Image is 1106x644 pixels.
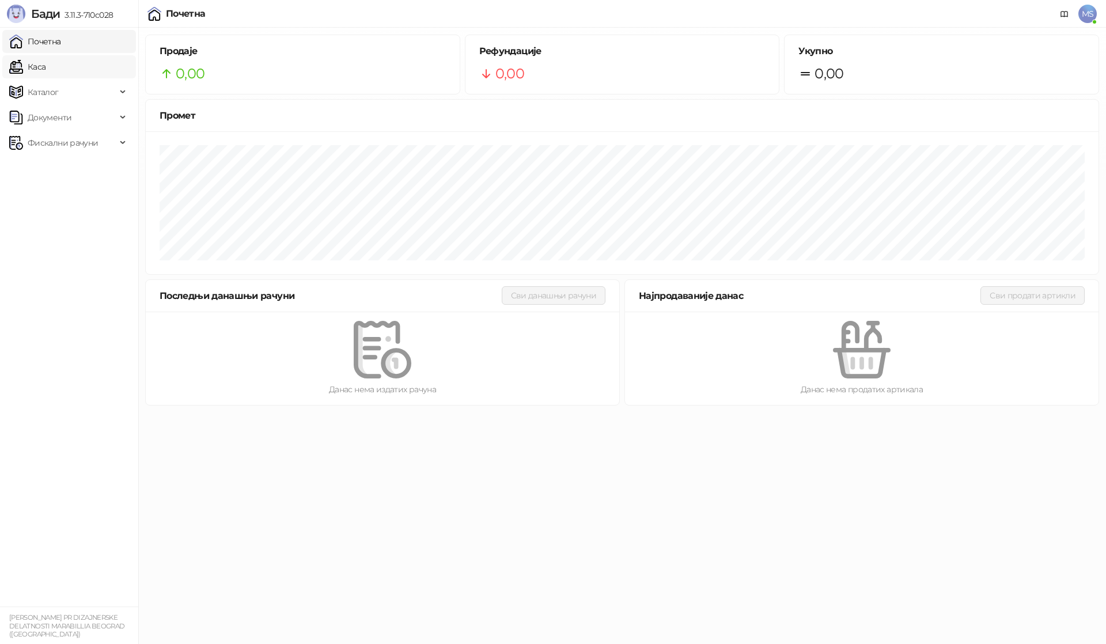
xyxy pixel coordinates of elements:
[176,63,204,85] span: 0,00
[643,383,1080,396] div: Данас нема продатих артикала
[160,108,1085,123] div: Промет
[9,55,46,78] a: Каса
[28,106,71,129] span: Документи
[639,289,980,303] div: Најпродаваније данас
[28,81,59,104] span: Каталог
[160,44,446,58] h5: Продаје
[164,383,601,396] div: Данас нема издатих рачуна
[9,613,124,638] small: [PERSON_NAME] PR DIZAJNERSKE DELATNOSTI MARABILLIA BEOGRAD ([GEOGRAPHIC_DATA])
[1078,5,1097,23] span: MS
[980,286,1085,305] button: Сви продати артикли
[502,286,605,305] button: Сви данашњи рачуни
[31,7,60,21] span: Бади
[28,131,98,154] span: Фискални рачуни
[1055,5,1074,23] a: Документација
[9,30,61,53] a: Почетна
[815,63,843,85] span: 0,00
[495,63,524,85] span: 0,00
[7,5,25,23] img: Logo
[60,10,113,20] span: 3.11.3-710c028
[160,289,502,303] div: Последњи данашњи рачуни
[166,9,206,18] div: Почетна
[479,44,766,58] h5: Рефундације
[798,44,1085,58] h5: Укупно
